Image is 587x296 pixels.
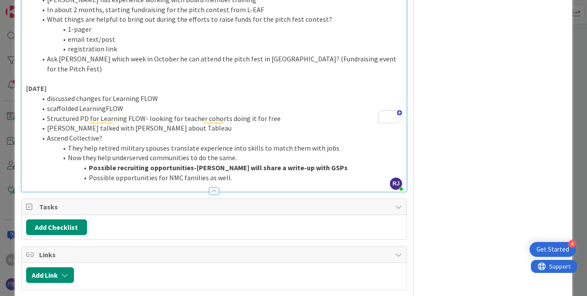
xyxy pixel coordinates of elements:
li: Now they help underserved communities to do the same. [37,153,403,163]
span: RJ [390,178,402,190]
li: [PERSON_NAME] talked with [PERSON_NAME] about Tableau [37,123,403,133]
li: What things are helpful to bring out during the efforts to raise funds for the pitch fest contest? [37,14,403,24]
li: In about 2 months, starting fundraising for the pitch contest from L-EAF [37,5,403,15]
li: registration link [37,44,403,54]
button: Add Link [26,267,74,283]
li: Ask [PERSON_NAME] which week in October he can attend the pitch fest in [GEOGRAPHIC_DATA]? (Fundr... [37,54,403,74]
li: Ascend Collective? [37,133,403,143]
span: Links [39,249,391,260]
button: Add Checklist [26,219,87,235]
div: Open Get Started checklist, remaining modules: 4 [530,242,576,257]
li: discussed changes for Learning FLOW [37,94,403,104]
div: Get Started [537,245,569,254]
span: Tasks [39,202,391,212]
strong: [DATE] [26,84,47,93]
li: Possible opportunities for NMC families as well. [37,173,403,183]
li: Structured PD for Learning FLOW- looking for teacher cohorts doing it for free [37,114,403,124]
strong: Possible recruiting opportunities-[PERSON_NAME] will share a write-up with GSPs [89,163,348,172]
li: 1-pager [37,24,403,34]
span: Support [18,1,40,12]
li: email text/post [37,34,403,44]
li: scaffolded LearningFLOW [37,104,403,114]
li: They help retired military spouses translate experience into skills to match them with jobs [37,143,403,153]
div: 4 [568,240,576,248]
